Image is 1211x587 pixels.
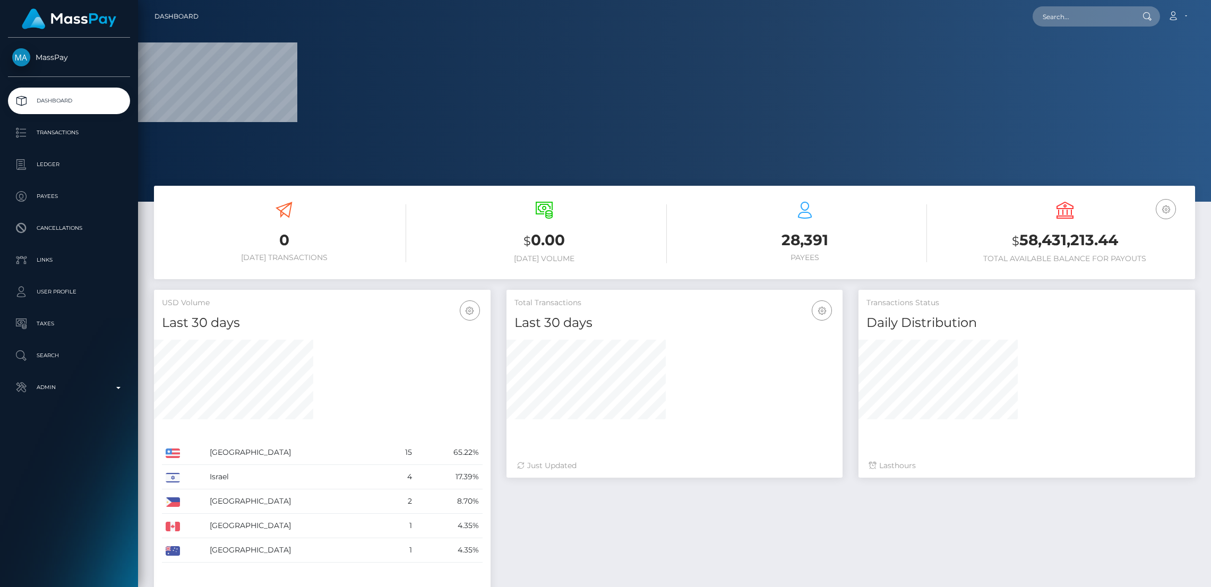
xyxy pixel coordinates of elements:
h4: Last 30 days [162,314,483,332]
td: 65.22% [416,441,483,465]
div: Last hours [869,460,1184,471]
td: 4.35% [416,538,483,563]
h4: Last 30 days [514,314,835,332]
td: 17.39% [416,465,483,489]
a: Dashboard [8,88,130,114]
p: Ledger [12,157,126,172]
p: User Profile [12,284,126,300]
h4: Daily Distribution [866,314,1187,332]
td: 8.70% [416,489,483,514]
td: 1 [387,538,416,563]
h5: Transactions Status [866,298,1187,308]
h6: [DATE] Volume [422,254,666,263]
td: 4 [387,465,416,489]
p: Dashboard [12,93,126,109]
a: User Profile [8,279,130,305]
h5: Total Transactions [514,298,835,308]
td: [GEOGRAPHIC_DATA] [206,441,386,465]
a: Taxes [8,310,130,337]
td: [GEOGRAPHIC_DATA] [206,538,386,563]
p: Search [12,348,126,364]
a: Search [8,342,130,369]
a: Admin [8,374,130,401]
small: $ [1012,234,1019,248]
h5: USD Volume [162,298,483,308]
h3: 0.00 [422,230,666,252]
img: MassPay Logo [22,8,116,29]
p: Taxes [12,316,126,332]
img: MassPay [12,48,30,66]
h6: Total Available Balance for Payouts [943,254,1187,263]
img: CA.png [166,522,180,531]
td: 15 [387,441,416,465]
h3: 58,431,213.44 [943,230,1187,252]
img: AU.png [166,546,180,556]
p: Admin [12,379,126,395]
p: Links [12,252,126,268]
span: MassPay [8,53,130,62]
td: 1 [387,514,416,538]
h6: [DATE] Transactions [162,253,406,262]
a: Cancellations [8,215,130,241]
a: Ledger [8,151,130,178]
div: Just Updated [517,460,832,471]
h3: 0 [162,230,406,251]
a: Links [8,247,130,273]
h3: 28,391 [683,230,927,251]
small: $ [523,234,531,248]
td: Israel [206,465,386,489]
td: [GEOGRAPHIC_DATA] [206,489,386,514]
a: Dashboard [154,5,199,28]
h6: Payees [683,253,927,262]
a: Transactions [8,119,130,146]
img: IL.png [166,473,180,482]
p: Payees [12,188,126,204]
td: 4.35% [416,514,483,538]
a: Payees [8,183,130,210]
img: PH.png [166,497,180,507]
td: 2 [387,489,416,514]
p: Transactions [12,125,126,141]
p: Cancellations [12,220,126,236]
input: Search... [1033,6,1132,27]
img: US.png [166,448,180,458]
td: [GEOGRAPHIC_DATA] [206,514,386,538]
